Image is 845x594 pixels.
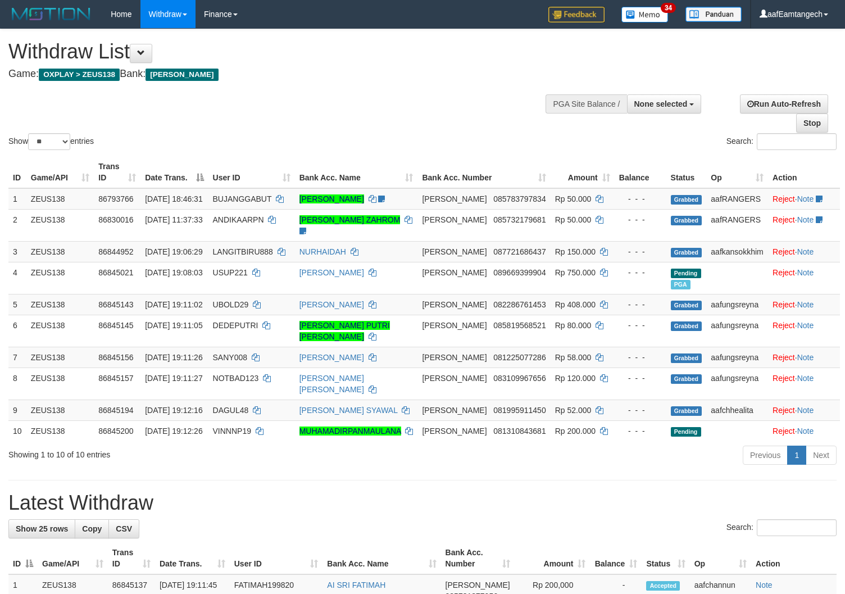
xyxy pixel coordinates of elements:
span: [DATE] 18:46:31 [145,194,202,203]
th: Action [768,156,840,188]
th: Game/API: activate to sort column ascending [26,156,94,188]
a: [PERSON_NAME] [299,353,364,362]
span: Grabbed [671,374,702,384]
span: Copy 081310843681 to clipboard [493,427,546,436]
a: Run Auto-Refresh [740,94,828,114]
span: 34 [661,3,676,13]
span: USUP221 [213,268,248,277]
a: Reject [773,427,795,436]
a: Note [797,427,814,436]
a: Reject [773,247,795,256]
span: Copy 082286761453 to clipboard [493,300,546,309]
a: Note [797,374,814,383]
span: Grabbed [671,321,702,331]
td: 8 [8,368,26,400]
span: [PERSON_NAME] [422,215,487,224]
span: ANDIKAARPN [213,215,264,224]
span: Rp 50.000 [555,215,592,224]
span: [PERSON_NAME] [422,268,487,277]
td: 10 [8,420,26,441]
td: · [768,188,840,210]
td: ZEUS138 [26,209,94,241]
span: Grabbed [671,301,702,310]
span: Grabbed [671,353,702,363]
a: Reject [773,268,795,277]
a: [PERSON_NAME] [299,194,364,203]
div: - - - [619,246,662,257]
label: Search: [726,519,837,536]
td: ZEUS138 [26,262,94,294]
label: Show entries [8,133,94,150]
span: Marked by aafRornrotha [671,280,690,289]
span: 86845156 [98,353,133,362]
span: [DATE] 19:06:29 [145,247,202,256]
span: CSV [116,524,132,533]
span: [PERSON_NAME] [422,353,487,362]
span: 86845157 [98,374,133,383]
span: [DATE] 19:12:26 [145,427,202,436]
span: 86793766 [98,194,133,203]
a: Reject [773,300,795,309]
span: Rp 408.000 [555,300,596,309]
td: aafungsreyna [706,368,768,400]
td: · [768,315,840,347]
div: - - - [619,425,662,437]
span: LANGITBIRU888 [213,247,273,256]
span: [PERSON_NAME] [422,321,487,330]
span: Copy 081225077286 to clipboard [493,353,546,362]
td: · [768,209,840,241]
th: Balance: activate to sort column ascending [590,542,642,574]
a: [PERSON_NAME] ZAHROM [299,215,401,224]
span: Rp 150.000 [555,247,596,256]
td: aafkansokkhim [706,241,768,262]
span: Rp 80.000 [555,321,592,330]
th: Trans ID: activate to sort column ascending [94,156,140,188]
a: MUHAMADIRPANMAULANA [299,427,401,436]
img: Button%20Memo.svg [621,7,669,22]
span: BUJANGGABUT [213,194,272,203]
a: Reject [773,215,795,224]
a: [PERSON_NAME] PUTRI [PERSON_NAME] [299,321,390,341]
span: Grabbed [671,195,702,205]
th: Date Trans.: activate to sort column ascending [155,542,230,574]
input: Search: [757,519,837,536]
span: None selected [634,99,688,108]
th: Bank Acc. Number: activate to sort column ascending [417,156,550,188]
td: ZEUS138 [26,315,94,347]
span: [DATE] 19:11:27 [145,374,202,383]
span: 86845200 [98,427,133,436]
span: 86844952 [98,247,133,256]
button: None selected [627,94,702,114]
a: 1 [787,446,806,465]
span: [DATE] 19:11:02 [145,300,202,309]
a: NURHAIDAH [299,247,346,256]
span: 86845194 [98,406,133,415]
a: Previous [743,446,788,465]
th: ID: activate to sort column descending [8,542,38,574]
span: Rp 200.000 [555,427,596,436]
h1: Latest Withdraw [8,492,837,514]
a: Note [797,321,814,330]
a: Next [806,446,837,465]
span: Show 25 rows [16,524,68,533]
span: DEDEPUTRI [213,321,258,330]
span: [DATE] 19:08:03 [145,268,202,277]
div: - - - [619,299,662,310]
th: ID [8,156,26,188]
span: UBOLD29 [213,300,249,309]
span: Grabbed [671,248,702,257]
td: ZEUS138 [26,241,94,262]
th: Op: activate to sort column ascending [706,156,768,188]
span: Rp 50.000 [555,194,592,203]
span: [DATE] 19:12:16 [145,406,202,415]
span: [PERSON_NAME] [422,247,487,256]
span: [DATE] 19:11:26 [145,353,202,362]
td: · [768,294,840,315]
span: VINNNP19 [213,427,251,436]
span: [PERSON_NAME] [146,69,218,81]
th: Bank Acc. Name: activate to sort column ascending [295,156,418,188]
a: [PERSON_NAME] [299,268,364,277]
th: Action [751,542,837,574]
img: Feedback.jpg [548,7,605,22]
a: Note [797,300,814,309]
